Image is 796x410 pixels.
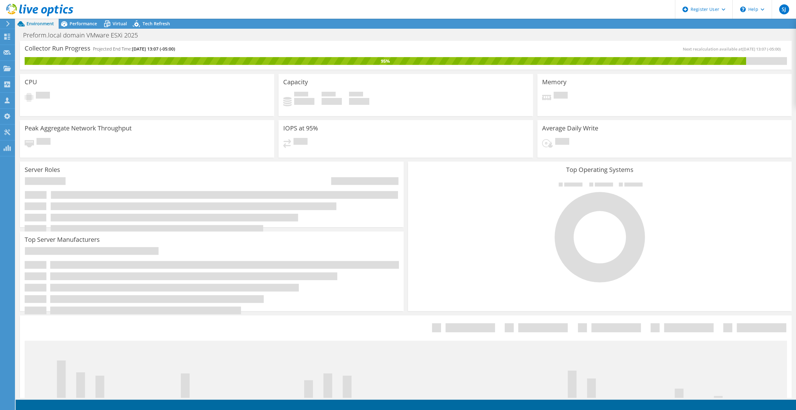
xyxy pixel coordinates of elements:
span: Next recalculation available at [683,46,784,52]
h3: CPU [25,79,37,85]
span: Free [322,92,336,98]
h4: Projected End Time: [93,46,175,52]
span: Virtual [113,21,127,27]
span: Performance [70,21,97,27]
span: Tech Refresh [143,21,170,27]
span: Pending [294,138,308,146]
h3: Peak Aggregate Network Throughput [25,125,132,132]
h3: Average Daily Write [542,125,598,132]
h4: 0 GiB [294,98,314,105]
div: 95% [25,58,746,65]
span: Pending [554,92,568,100]
span: Environment [27,21,54,27]
h4: 0 GiB [322,98,342,105]
span: Pending [36,92,50,100]
h3: Server Roles [25,166,60,173]
h3: Top Server Manufacturers [25,236,100,243]
span: Pending [36,138,51,146]
span: SJ [779,4,789,14]
span: [DATE] 13:07 (-05:00) [742,46,781,52]
span: Pending [555,138,569,146]
span: Used [294,92,308,98]
h3: IOPS at 95% [283,125,318,132]
h4: 0 GiB [349,98,369,105]
span: Total [349,92,363,98]
svg: \n [740,7,746,12]
span: [DATE] 13:07 (-05:00) [132,46,175,52]
h3: Capacity [283,79,308,85]
h3: Memory [542,79,566,85]
h1: Preform.local domain VMware ESXi 2025 [20,32,148,39]
h3: Top Operating Systems [413,166,787,173]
